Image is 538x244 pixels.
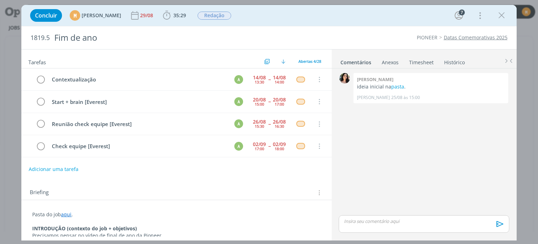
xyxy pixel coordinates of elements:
[161,10,188,21] button: 35:29
[357,76,393,83] b: [PERSON_NAME]
[198,12,231,20] span: Redação
[275,102,284,106] div: 17:00
[391,83,404,90] a: pasta
[417,34,437,41] a: PIONEER
[453,10,464,21] button: 7
[253,97,266,102] div: 20/08
[173,12,186,19] span: 35:29
[49,75,228,84] div: Contextualização
[140,13,154,18] div: 29/08
[339,73,350,84] img: T
[234,119,243,128] div: A
[273,142,286,147] div: 02/09
[275,80,284,84] div: 14:00
[275,147,284,151] div: 18:00
[382,59,399,66] div: Anexos
[273,75,286,80] div: 14/08
[21,5,516,240] div: dialog
[234,74,244,85] button: A
[253,142,266,147] div: 02/09
[357,83,505,90] p: ideia inicial na .
[275,124,284,128] div: 16:30
[28,57,46,66] span: Tarefas
[273,97,286,102] div: 20/08
[234,142,243,151] div: A
[357,94,390,101] p: [PERSON_NAME]
[35,13,57,18] span: Concluir
[444,34,508,41] a: Datas Comemorativas 2025
[444,56,465,66] a: Histórico
[49,98,228,106] div: Start + brain [Everest]
[32,232,320,239] p: Precisamos pensar no vídeo de final de ano da Pioneer.
[70,10,121,21] button: M[PERSON_NAME]
[255,124,264,128] div: 15:30
[281,59,285,64] img: arrow-down.svg
[234,97,243,106] div: A
[255,147,264,151] div: 17:00
[255,102,264,106] div: 15:00
[234,75,243,84] div: A
[61,211,71,218] a: aqui
[253,119,266,124] div: 26/08
[70,10,80,21] div: M
[391,94,420,101] span: 25/08 às 15:00
[197,11,232,20] button: Redação
[268,99,270,104] span: --
[255,80,264,84] div: 13:30
[268,144,270,149] span: --
[30,9,62,22] button: Concluir
[32,225,137,232] strong: INTRODUÇÃO (contexto do job + objetivos)
[273,119,286,124] div: 26/08
[49,120,228,128] div: Reunião check equipe [Everest]
[49,142,228,151] div: Check equipe [Everest]
[30,188,49,197] span: Briefing
[340,56,372,66] a: Comentários
[268,121,270,126] span: --
[459,9,465,15] div: 7
[234,141,244,151] button: A
[51,29,306,46] div: Fim de ano
[298,59,321,64] span: Abertas 4/28
[234,96,244,107] button: A
[234,119,244,129] button: A
[30,34,50,42] span: 1819.5
[268,77,270,82] span: --
[253,75,266,80] div: 14/08
[28,163,79,176] button: Adicionar uma tarefa
[82,13,121,18] span: [PERSON_NAME]
[32,211,320,218] p: Pasta do job .
[409,56,434,66] a: Timesheet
